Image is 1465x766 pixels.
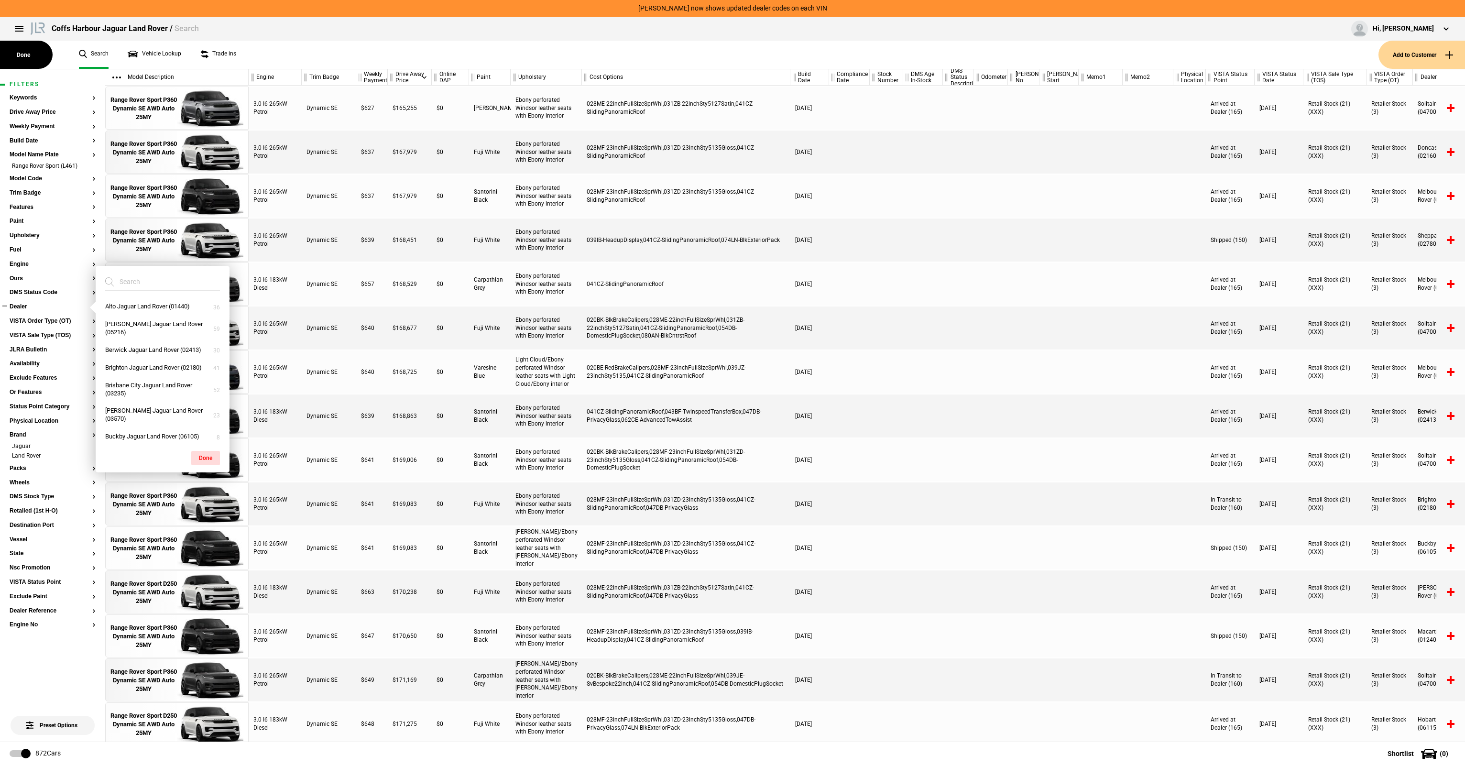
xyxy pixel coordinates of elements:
img: 18294608_thumb.jpeg [177,659,243,702]
a: Range Rover Sport D250 Dynamic SE AWD Auto 25MY [110,263,177,306]
div: Santorini Black [469,394,511,438]
img: 18320416_thumb.jpeg [177,527,243,570]
div: Range Rover Sport D250 Dynamic SE AWD Auto 25MY [110,711,177,738]
a: Range Rover Sport P360 Dynamic SE AWD Auto 25MY [110,659,177,702]
div: Retailer Stock (3) [1367,438,1413,481]
button: Exclude Paint [10,593,96,600]
section: Packs [10,465,96,480]
div: Cost Options [582,69,790,86]
div: VISTA Order Type (OT) [1367,69,1412,86]
button: Wheels [10,480,96,486]
div: VISTA Status Point [1206,69,1254,86]
div: VISTA Sale Type (TOS) [1303,69,1366,86]
section: Trim Badge [10,190,96,204]
button: Trim Badge [10,190,96,197]
div: Retail Stock (21) (XXX) [1303,394,1367,438]
div: $0 [432,526,469,569]
section: Build Date [10,138,96,152]
div: Varesine Blue [469,350,511,394]
div: 028ME-22inchFullSizeSprWhl,031ZB-22inchSty5127Satin,041CZ-SlidingPanoramicRoof [582,87,790,130]
button: Vessel [10,536,96,543]
div: 3.0 I6 183kW Diesel [249,263,302,306]
section: Nsc Promotion [10,565,96,579]
div: Range Rover Sport D250 Dynamic SE AWD Auto 25MY [110,580,177,606]
div: Dynamic SE [302,131,356,174]
div: Retailer Stock (3) [1367,350,1413,394]
button: Alto Jaguar Land Rover (01440) [96,298,230,316]
div: $640 [356,350,388,394]
div: [DATE] [1255,394,1303,438]
button: DMS Stock Type [10,493,96,500]
button: Ours [10,275,96,282]
div: [DATE] [790,482,829,525]
a: Range Rover Sport P360 Dynamic SE AWD Auto 25MY [110,527,177,570]
div: Dynamic SE [302,263,356,306]
a: Trade ins [200,41,236,69]
div: 3.0 I6 265kW Petrol [249,438,302,481]
div: [PERSON_NAME] No [1008,69,1039,86]
div: $639 [356,394,388,438]
button: Brand [10,432,96,438]
div: Range Rover Sport P360 Dynamic SE AWD Auto 25MY [110,140,177,166]
section: Status Point Category [10,404,96,418]
button: Or Features [10,389,96,396]
section: Or Features [10,389,96,404]
div: Ebony perforated Windsor leather seats with Ebony interior [511,131,582,174]
img: 18238820_thumb.jpeg [177,131,243,174]
section: Ours [10,275,96,290]
button: Add to Customer [1378,41,1465,69]
div: Dynamic SE [302,482,356,525]
button: State [10,550,96,557]
div: 3.0 I6 265kW Petrol [249,306,302,350]
div: [PERSON_NAME] Start [1039,69,1078,86]
div: Retail Stock (21) (XXX) [1303,87,1367,130]
section: Retailed (1st H-O) [10,508,96,522]
div: DMS Age In-Stock [903,69,942,86]
div: Range Rover Sport P360 Dynamic SE AWD Auto 25MY [110,184,177,210]
div: Arrived at Dealer (165) [1206,131,1255,174]
div: [PERSON_NAME] [469,87,511,130]
section: Engine [10,261,96,275]
div: Dynamic SE [302,219,356,262]
div: [DATE] [1255,482,1303,525]
section: Engine No [10,622,96,636]
div: 039IB-HeadupDisplay,041CZ-SlidingPanoramicRoof,074LN-BlkExteriorPack [582,219,790,262]
div: $641 [356,526,388,569]
div: Retail Stock (21) (XXX) [1303,131,1367,174]
div: Upholstery [511,69,581,86]
a: Range Rover Sport P360 Dynamic SE AWD Auto 25MY [110,615,177,658]
div: Memo2 [1123,69,1173,86]
section: State [10,550,96,565]
div: Compliance Date [829,69,869,86]
div: [DATE] [790,131,829,174]
div: Retailer Stock (3) [1367,394,1413,438]
div: Arrived at Dealer (165) [1206,306,1255,350]
section: Features [10,204,96,219]
div: Ebony perforated Windsor leather seats with Ebony interior [511,482,582,525]
div: Arrived at Dealer (165) [1206,87,1255,130]
div: 020BK-BlkBrakeCalipers,028ME-22inchFullSizeSprWhl,031ZB-22inchSty5127Satin,041CZ-SlidingPanoramic... [582,306,790,350]
div: Build Date [790,69,829,86]
div: $0 [432,263,469,306]
a: Range Rover Sport P360 Dynamic SE AWD Auto 25MY [110,131,177,174]
div: [DATE] [790,350,829,394]
div: Coffs Harbour Jaguar Land Rover / [52,23,199,34]
div: [DATE] [1255,219,1303,262]
section: Dealer [10,304,96,318]
div: [DATE] [790,306,829,350]
div: $0 [432,482,469,525]
section: Weekly Payment [10,123,96,138]
a: Range Rover Sport D250 Dynamic SE AWD Auto 25MY [110,703,177,746]
div: 3.0 I6 265kW Petrol [249,219,302,262]
button: Status Point Category [10,404,96,410]
section: Wheels [10,480,96,494]
div: Retail Stock (21) (XXX) [1303,306,1367,350]
section: Vessel [10,536,96,551]
div: Fuji White [469,131,511,174]
div: Fuji White [469,219,511,262]
img: 18217261_thumb.jpeg [177,483,243,526]
div: 3.0 I6 265kW Petrol [249,482,302,525]
div: $0 [432,87,469,130]
section: Paint [10,218,96,232]
a: Range Rover Sport P360 Dynamic SE AWD Auto 25MY [110,175,177,218]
